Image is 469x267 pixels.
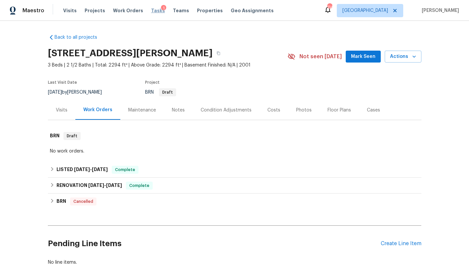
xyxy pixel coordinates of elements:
span: Visits [63,7,77,14]
div: Floor Plans [328,107,351,113]
div: 1 [161,5,166,12]
span: 3 Beds | 2 1/2 Baths | Total: 2294 ft² | Above Grade: 2294 ft² | Basement Finished: N/A | 2001 [48,62,288,68]
h6: BRN [50,132,59,140]
div: LISTED [DATE]-[DATE]Complete [48,162,421,178]
div: Condition Adjustments [201,107,252,113]
div: No line items. [48,259,421,266]
div: Cases [367,107,380,113]
h6: BRN [57,198,66,205]
a: Back to all projects [48,34,111,41]
span: [DATE] [88,183,104,188]
span: BRN [145,90,176,95]
span: Maestro [22,7,44,14]
div: Work Orders [83,107,112,113]
span: Project [145,80,160,84]
span: Complete [127,182,152,189]
button: Copy Address [213,47,224,59]
div: by [PERSON_NAME] [48,88,110,96]
div: BRN Draft [48,125,421,147]
span: Last Visit Date [48,80,77,84]
span: Cancelled [71,198,96,205]
span: [DATE] [48,90,62,95]
h6: RENOVATION [57,182,122,190]
div: 114 [327,4,332,11]
span: Work Orders [113,7,143,14]
span: [PERSON_NAME] [419,7,459,14]
span: [DATE] [106,183,122,188]
span: Actions [390,53,416,61]
span: Draft [160,90,176,94]
span: [GEOGRAPHIC_DATA] [342,7,388,14]
div: BRN Cancelled [48,194,421,209]
button: Mark Seen [346,51,381,63]
span: [DATE] [74,167,90,172]
h6: LISTED [57,166,108,174]
div: Costs [267,107,280,113]
div: No work orders. [50,148,419,155]
span: Mark Seen [351,53,375,61]
h2: [STREET_ADDRESS][PERSON_NAME] [48,50,213,57]
span: Not seen [DATE] [299,53,342,60]
div: Notes [172,107,185,113]
span: Properties [197,7,223,14]
span: Draft [64,133,80,139]
span: Tasks [151,8,165,13]
h2: Pending Line Items [48,228,381,259]
button: Actions [385,51,421,63]
span: Complete [112,166,138,173]
div: RENOVATION [DATE]-[DATE]Complete [48,178,421,194]
span: Geo Assignments [231,7,274,14]
span: Teams [173,7,189,14]
div: Create Line Item [381,241,421,247]
span: - [74,167,108,172]
span: Projects [85,7,105,14]
span: [DATE] [92,167,108,172]
span: - [88,183,122,188]
div: Photos [296,107,312,113]
div: Visits [56,107,67,113]
div: Maintenance [128,107,156,113]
